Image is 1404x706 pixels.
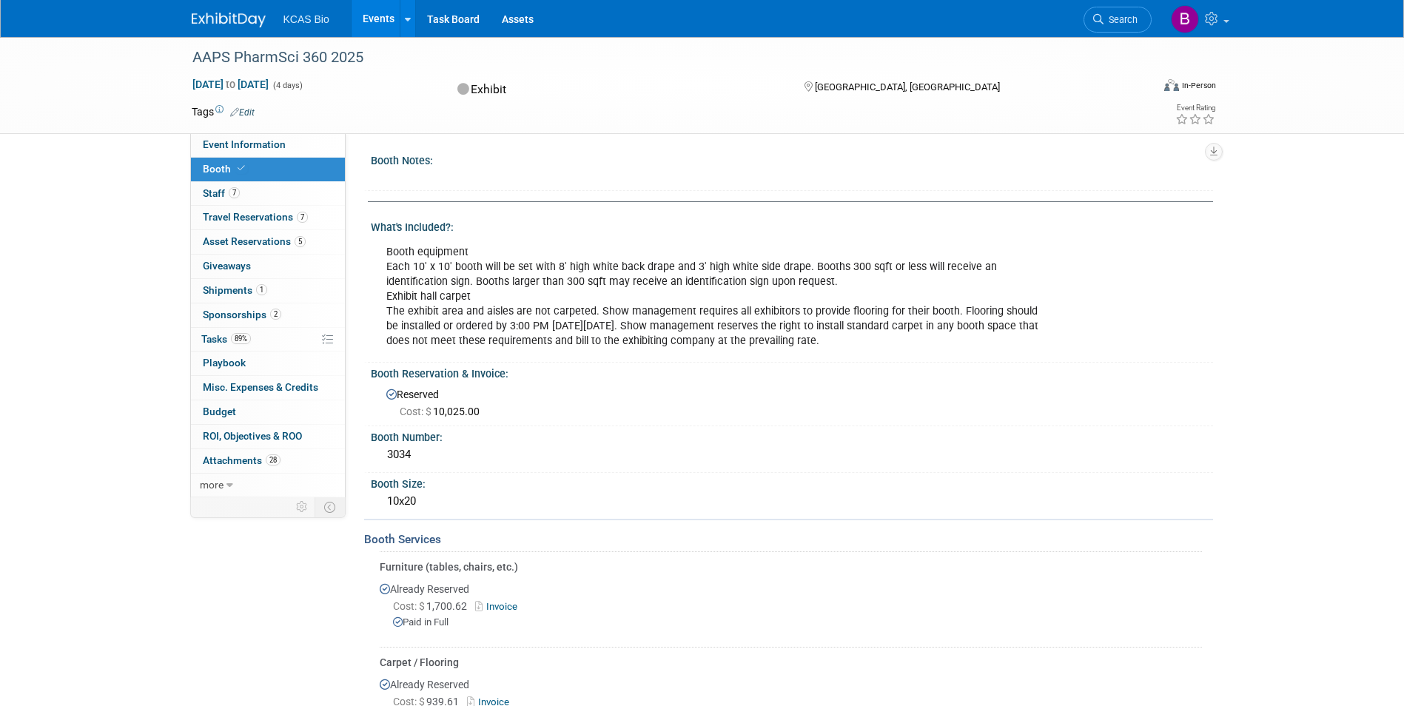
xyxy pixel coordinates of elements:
a: Playbook [191,352,345,375]
div: In-Person [1181,80,1216,91]
td: Personalize Event Tab Strip [289,497,315,517]
span: ROI, Objectives & ROO [203,430,302,442]
div: Event Format [1064,77,1217,99]
span: Search [1104,14,1138,25]
a: Giveaways [191,255,345,278]
div: Carpet / Flooring [380,655,1202,670]
a: Budget [191,400,345,424]
div: Booth Services [364,531,1213,548]
span: Staff [203,187,240,199]
td: Tags [192,104,255,119]
div: Booth Size: [371,473,1213,491]
span: more [200,479,224,491]
a: more [191,474,345,497]
span: 28 [266,454,281,465]
span: (4 days) [272,81,303,90]
div: Booth Notes: [371,149,1213,168]
img: Bryce Evans [1171,5,1199,33]
i: Booth reservation complete [238,164,245,172]
span: Cost: $ [400,406,433,417]
a: Tasks89% [191,328,345,352]
span: Attachments [203,454,281,466]
a: Edit [230,107,255,118]
a: Attachments28 [191,449,345,473]
span: Event Information [203,138,286,150]
div: Reserved [382,383,1202,419]
span: Budget [203,406,236,417]
span: to [224,78,238,90]
img: ExhibitDay [192,13,266,27]
a: ROI, Objectives & ROO [191,425,345,448]
span: KCAS Bio [283,13,329,25]
div: AAPS PharmSci 360 2025 [187,44,1129,71]
div: 10x20 [382,490,1202,513]
div: Event Rating [1175,104,1215,112]
span: Tasks [201,333,251,345]
span: 2 [270,309,281,320]
div: Booth Reservation & Invoice: [371,363,1213,381]
span: 7 [229,187,240,198]
div: Furniture (tables, chairs, etc.) [380,559,1202,574]
span: Asset Reservations [203,235,306,247]
a: Misc. Expenses & Credits [191,376,345,400]
span: [GEOGRAPHIC_DATA], [GEOGRAPHIC_DATA] [815,81,1000,93]
a: Sponsorships2 [191,303,345,327]
div: What's Included?: [371,216,1213,235]
span: 1 [256,284,267,295]
span: Travel Reservations [203,211,308,223]
span: Shipments [203,284,267,296]
td: Toggle Event Tabs [315,497,345,517]
span: Sponsorships [203,309,281,320]
span: 7 [297,212,308,223]
a: Travel Reservations7 [191,206,345,229]
img: Format-Inperson.png [1164,79,1179,91]
span: Playbook [203,357,246,369]
div: Booth Number: [371,426,1213,445]
div: Paid in Full [393,616,1202,630]
a: Event Information [191,133,345,157]
span: 89% [231,333,251,344]
span: [DATE] [DATE] [192,78,269,91]
a: Booth [191,158,345,181]
a: Search [1084,7,1152,33]
div: Exhibit [453,77,780,103]
span: 10,025.00 [400,406,486,417]
div: Booth equipment Each 10' x 10' booth will be set with 8' high white back drape and 3' high white ... [376,238,1049,357]
div: Already Reserved [380,574,1202,642]
a: Invoice [475,601,523,612]
span: 5 [295,236,306,247]
a: Staff7 [191,182,345,206]
a: Asset Reservations5 [191,230,345,254]
span: Giveaways [203,260,251,272]
span: 1,700.62 [393,600,473,612]
span: Misc. Expenses & Credits [203,381,318,393]
span: Cost: $ [393,600,426,612]
a: Shipments1 [191,279,345,303]
div: 3034 [382,443,1202,466]
span: Booth [203,163,248,175]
